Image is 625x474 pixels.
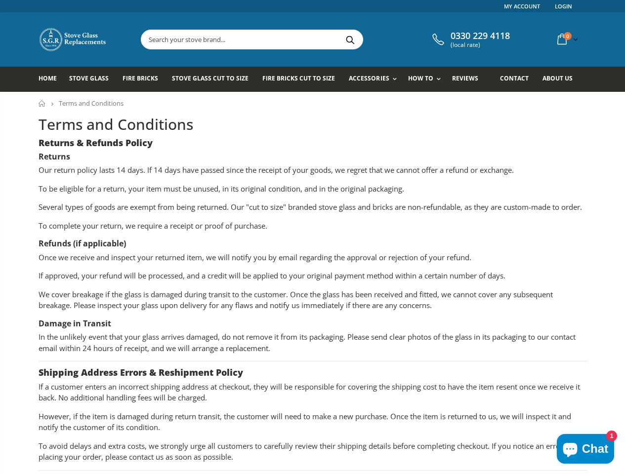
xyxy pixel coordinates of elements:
span: How To [408,74,433,82]
a: Stove Glass Cut To Size [172,67,256,92]
img: Stove Glass Replacement [39,27,108,52]
a: 0 [553,30,580,49]
h1: Terms and Conditions [39,115,587,135]
span: Terms and Conditions [59,99,124,108]
p: To avoid delays and extra costs, we strongly urge all customers to carefully review their shippin... [39,440,587,463]
strong: Returns [39,151,70,162]
p: However, if the item is damaged during return transit, the customer will need to make a new purch... [39,411,587,433]
p: Once we receive and inspect your returned item, we will notify you by email regarding the approva... [39,252,587,263]
strong: Shipping Address Errors & Reshipment Policy [39,366,243,378]
inbox-online-store-chat: Shopify online store chat [554,434,617,466]
strong: Refunds (if applicable) [39,238,126,249]
a: Stove Glass [69,67,116,92]
span: Home [39,74,57,82]
p: Our return policy lasts 14 days. If 14 days have passed since the receipt of your goods, we regre... [39,164,587,176]
strong: Returns & Refunds Policy [39,137,153,149]
a: How To [408,67,446,92]
p: In the unlikely event that your glass arrives damaged, do not remove it from its packaging. Pleas... [39,331,587,354]
span: Reviews [452,74,478,82]
span: (local rate) [451,41,510,48]
a: Reviews [452,67,486,92]
a: Fire Bricks [123,67,166,92]
button: Search [339,30,362,49]
span: Contact [500,74,529,82]
p: If a customer enters an incorrect shipping address at checkout, they will be responsible for cove... [39,381,587,403]
p: If approved, your refund will be processed, and a credit will be applied to your original payment... [39,270,587,281]
strong: Damage in Transit [39,318,111,329]
span: About us [542,74,573,82]
span: Fire Bricks Cut To Size [262,74,335,82]
a: Accessories [349,67,401,92]
span: Accessories [349,74,389,82]
span: Stove Glass [69,74,109,82]
span: Stove Glass Cut To Size [172,74,249,82]
span: Fire Bricks [123,74,158,82]
a: Fire Bricks Cut To Size [262,67,342,92]
span: 0330 229 4118 [451,31,510,41]
a: Home [39,67,64,92]
p: We cover breakage if the glass is damaged during transit to the customer. Once the glass has been... [39,289,587,311]
p: Several types of goods are exempt from being returned. Our "cut to size" branded stove glass and ... [39,201,587,213]
p: To be eligible for a return, your item must be unused, in its original condition, and in the orig... [39,183,587,195]
input: Search your stove brand... [141,30,473,49]
a: Contact [500,67,536,92]
span: 0 [564,32,572,40]
p: To complete your return, we require a receipt or proof of purchase. [39,220,587,232]
a: Home [39,100,46,107]
a: About us [542,67,580,92]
